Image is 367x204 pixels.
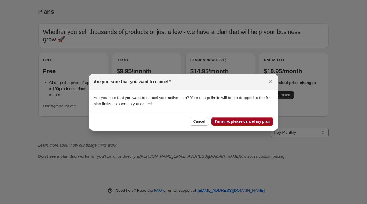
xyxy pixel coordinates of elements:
[266,77,275,86] button: Close
[193,119,205,124] span: Cancel
[94,95,273,107] p: Are you sure that you want to cancel your active plan? Your usage limits will be be dropped to th...
[190,117,209,126] button: Cancel
[211,117,273,126] button: I'm sure, please cancel my plan
[215,119,270,124] span: I'm sure, please cancel my plan
[94,79,171,85] h2: Are you sure that you want to cancel?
